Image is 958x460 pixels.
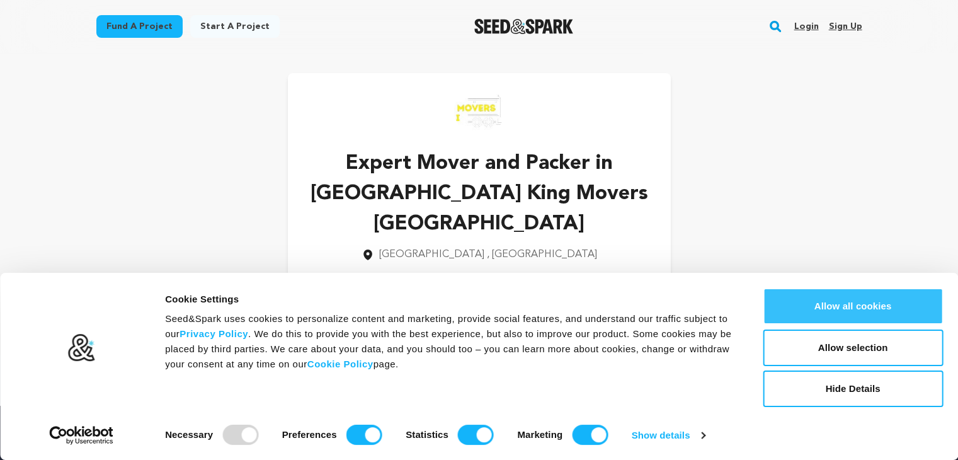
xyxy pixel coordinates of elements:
div: Seed&Spark uses cookies to personalize content and marketing, provide social features, and unders... [165,311,734,372]
div: Cookie Settings [165,292,734,307]
img: logo [67,333,96,362]
span: [GEOGRAPHIC_DATA] [379,250,484,260]
button: Hide Details [763,371,943,407]
a: Sign up [828,16,862,37]
a: Cookie Policy [307,359,374,369]
a: Login [794,16,818,37]
strong: Marketing [517,429,562,440]
legend: Consent Selection [164,420,165,420]
strong: Preferences [282,429,337,440]
strong: Necessary [165,429,213,440]
p: Expert Mover and Packer in [GEOGRAPHIC_DATA] King Movers [GEOGRAPHIC_DATA] [308,149,651,239]
span: , [GEOGRAPHIC_DATA] [487,250,597,260]
a: Show details [632,426,705,445]
strong: Statistics [406,429,448,440]
a: Start a project [190,15,280,38]
img: https://seedandspark-static.s3.us-east-2.amazonaws.com/images/User/002/321/968/medium/1438e8a6e5d... [454,86,505,136]
button: Allow selection [763,330,943,366]
a: Fund a project [96,15,183,38]
a: Usercentrics Cookiebot - opens in a new window [26,426,137,445]
a: Seed&Spark Homepage [474,19,573,34]
a: Privacy Policy [180,328,248,339]
img: Seed&Spark Logo Dark Mode [474,19,573,34]
button: Allow all cookies [763,288,943,325]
